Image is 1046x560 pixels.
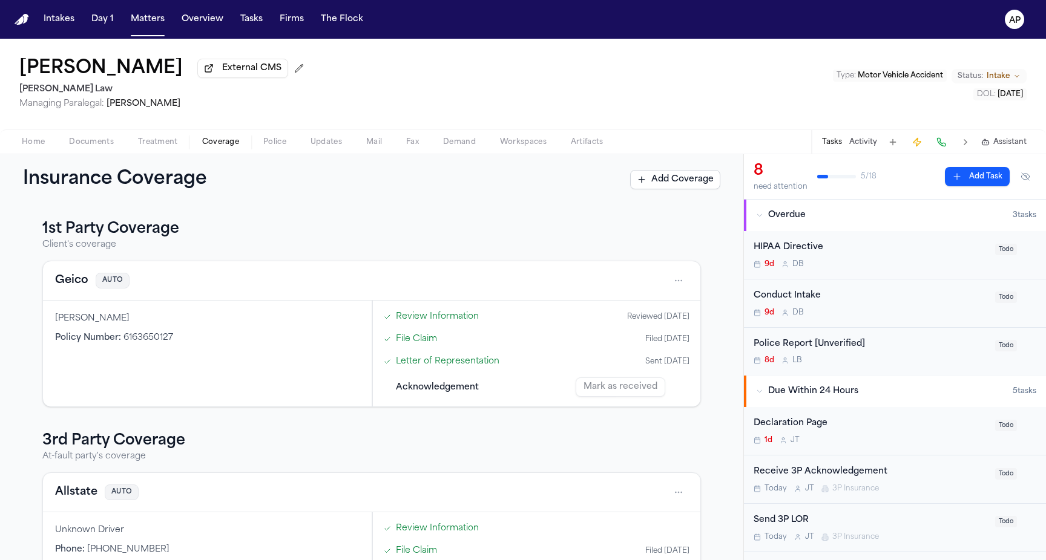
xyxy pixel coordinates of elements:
button: Open actions [669,271,688,290]
button: Overdue3tasks [744,200,1046,231]
span: Todo [995,420,1017,431]
span: Acknowledgement [396,381,479,394]
h3: 1st Party Coverage [42,220,701,239]
button: Activity [849,137,877,147]
button: Create Immediate Task [909,134,926,151]
button: Overview [177,8,228,30]
button: Add Task [884,134,901,151]
div: Declaration Page [754,417,988,431]
button: Assistant [981,137,1027,147]
button: External CMS [197,59,288,78]
span: Status: [958,71,983,81]
span: Workspaces [500,137,547,147]
span: Policy Number : [55,333,121,342]
span: Managing Paralegal: [19,99,104,108]
span: 3P Insurance [832,532,879,542]
span: Demand [443,137,476,147]
span: 9d [765,259,774,269]
div: [PERSON_NAME] [55,313,360,325]
button: Edit matter name [19,58,183,80]
a: Open Letter of Representation [396,355,499,368]
div: Send 3P LOR [754,513,988,527]
div: Open task: Send 3P LOR [744,504,1046,552]
span: Type : [837,72,856,79]
button: Edit Type: Motor Vehicle Accident [833,70,947,82]
span: L B [792,356,802,365]
span: J T [805,532,814,542]
div: Open task: HIPAA Directive [744,231,1046,279]
div: Open task: Police Report [Unverified] [744,328,1046,376]
span: 1d [765,435,772,445]
span: DOL : [977,91,996,98]
div: Open task: Conduct Intake [744,279,1046,328]
span: [PERSON_NAME] [107,99,180,108]
button: Tasks [822,137,842,147]
span: AUTO [105,484,139,501]
a: Intakes [39,8,79,30]
div: Steps [379,307,694,400]
span: Mail [366,137,382,147]
span: J T [791,435,800,445]
a: Open File Claim [396,544,437,557]
div: Unknown Driver [55,524,360,536]
button: Add Coverage [630,170,720,189]
span: Todo [995,244,1017,255]
a: Home [15,14,29,25]
span: 3 task s [1013,210,1036,220]
div: Filed [DATE] [645,546,689,556]
button: Open actions [669,483,688,502]
span: Documents [69,137,114,147]
span: Assistant [993,137,1027,147]
span: Police [263,137,286,147]
button: Change status from Intake [952,69,1027,83]
span: Due Within 24 Hours [768,385,858,397]
h3: 3rd Party Coverage [42,431,701,451]
a: Open File Claim [396,333,437,345]
p: Client's coverage [42,239,701,251]
button: Day 1 [87,8,119,30]
span: Today [765,532,787,542]
button: Make a Call [933,134,950,151]
button: Add Task [945,167,1010,186]
span: 6163650127 [123,333,173,342]
div: Police Report [Unverified] [754,337,988,351]
button: Due Within 24 Hours5tasks [744,376,1046,407]
span: AUTO [96,273,130,289]
div: Receive 3P Acknowledgement [754,465,988,479]
span: 9d [765,308,774,317]
span: Motor Vehicle Accident [858,72,943,79]
button: The Flock [316,8,368,30]
button: Edit DOL: 2025-09-25 [973,88,1027,100]
span: 5 task s [1013,386,1036,396]
span: J T [805,484,814,493]
span: Treatment [138,137,178,147]
div: Filed [DATE] [645,334,689,344]
button: Hide completed tasks (⌘⇧H) [1015,167,1036,186]
span: Today [765,484,787,493]
span: Todo [995,291,1017,303]
span: 5 / 18 [861,172,877,181]
span: Intake [987,71,1010,81]
div: Claims filing progress [372,301,700,406]
span: Todo [995,340,1017,351]
span: D B [792,308,804,317]
a: Matters [126,8,169,30]
button: Firms [275,8,309,30]
div: HIPAA Directive [754,241,988,255]
span: 3P Insurance [832,484,879,493]
span: 8d [765,356,774,365]
span: [DATE] [998,91,1023,98]
div: Sent [DATE] [645,357,689,366]
span: Fax [406,137,419,147]
div: Reviewed [DATE] [627,312,689,322]
img: Finch Logo [15,14,29,25]
span: Todo [995,468,1017,480]
span: Updates [311,137,342,147]
span: Coverage [202,137,239,147]
a: Open Review Information [396,310,479,323]
span: Phone : [55,545,85,554]
span: External CMS [222,62,281,74]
